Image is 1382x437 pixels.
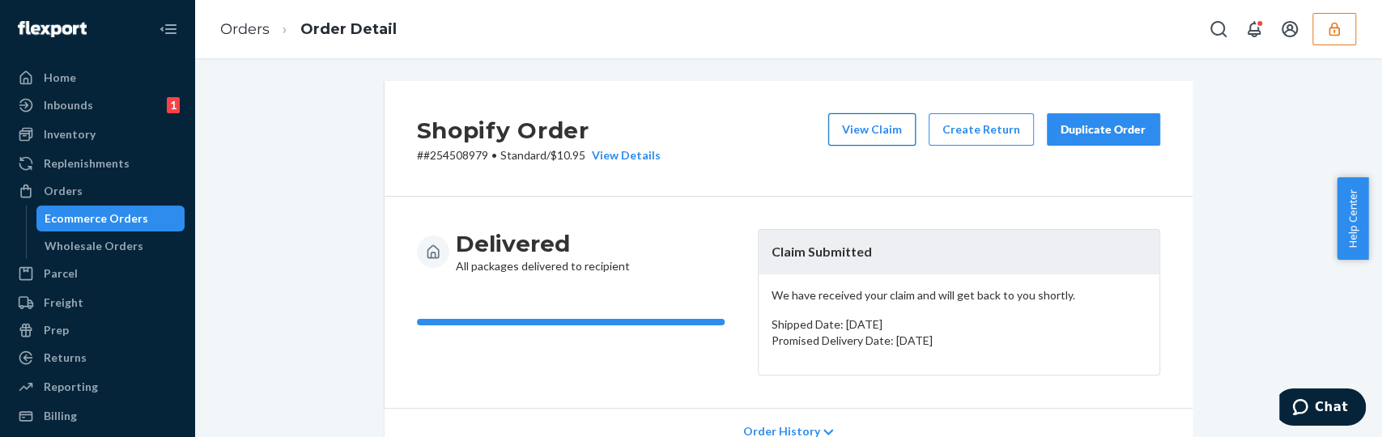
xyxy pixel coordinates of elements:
div: Inventory [44,126,96,142]
a: Orders [220,20,270,38]
div: Inbounds [44,97,93,113]
a: Orders [10,178,185,204]
div: 1 [167,97,180,113]
img: Flexport logo [18,21,87,37]
h2: Shopify Order [417,113,661,147]
a: Parcel [10,261,185,286]
header: Claim Submitted [759,230,1159,274]
a: Freight [10,290,185,316]
a: Reporting [10,374,185,400]
a: Prep [10,317,185,343]
a: Home [10,65,185,91]
p: Promised Delivery Date: [DATE] [772,333,1146,349]
a: Inventory [10,121,185,147]
button: Open Search Box [1202,13,1235,45]
button: View Claim [828,113,916,146]
span: • [491,148,497,162]
h3: Delivered [456,229,630,258]
div: Ecommerce Orders [45,210,148,227]
button: Open notifications [1238,13,1270,45]
p: We have received your claim and will get back to you shortly. [772,287,1146,303]
div: Reporting [44,379,98,395]
ol: breadcrumbs [207,6,410,53]
div: Returns [44,350,87,366]
button: Close Navigation [152,13,185,45]
div: Billing [44,408,77,424]
div: Replenishments [44,155,130,172]
p: Shipped Date: [DATE] [772,316,1146,333]
a: Wholesale Orders [36,233,185,259]
div: Freight [44,295,83,311]
a: Replenishments [10,151,185,176]
div: Home [44,70,76,86]
button: Open account menu [1274,13,1306,45]
div: Wholesale Orders [45,238,143,254]
div: Duplicate Order [1061,121,1146,138]
a: Ecommerce Orders [36,206,185,231]
div: All packages delivered to recipient [456,229,630,274]
iframe: Opens a widget where you can chat to one of our agents [1279,388,1366,429]
div: Parcel [44,265,78,282]
div: Orders [44,183,83,199]
a: Billing [10,403,185,429]
p: # #254508979 / $10.95 [417,147,661,163]
span: Standard [500,148,546,162]
button: Help Center [1337,177,1368,260]
button: View Details [585,147,661,163]
a: Order Detail [300,20,397,38]
button: Create Return [929,113,1034,146]
a: Inbounds1 [10,92,185,118]
button: Duplicate Order [1047,113,1160,146]
a: Returns [10,345,185,371]
div: Prep [44,322,69,338]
